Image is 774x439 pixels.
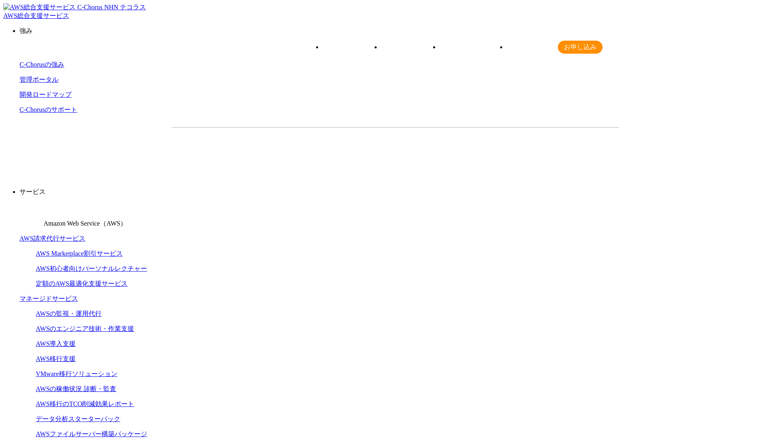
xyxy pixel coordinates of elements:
a: AWS初心者向けパーソナルレクチャー [36,265,147,272]
p: サービス [20,188,771,196]
a: よくある質問 [507,43,546,50]
a: AWSの稼働状況 診断・監査 [36,385,116,392]
a: AWS導入支援 [36,340,76,347]
a: AWS Marketplace割引サービス [36,250,123,257]
a: 資料を請求する [260,141,391,161]
a: 開発ロードマップ [20,91,72,98]
span: Amazon Web Service（AWS） [43,220,127,227]
span: お申し込み [558,43,603,52]
a: 請求代行 導入事例 [440,43,493,50]
a: 請求代行プラン [323,43,368,50]
a: AWS移行のTCO削減効果レポート [36,400,134,407]
a: AWS移行支援 [36,355,76,362]
a: C-Chorusのサポート [20,106,77,113]
a: VMware移行ソリューション [36,370,117,377]
a: AWSのエンジニア技術・作業支援 [36,325,134,332]
a: データ分析スターターパック [36,415,120,422]
a: AWSの監視・運用代行 [36,310,102,317]
a: 特長・メリット [381,43,427,50]
a: AWSファイルサーバー構築パッケージ [36,430,147,437]
a: お申し込み [558,41,603,54]
img: Amazon Web Service（AWS） [20,203,42,226]
p: 強み [20,27,771,35]
a: AWS総合支援サービス C-Chorus NHN テコラスAWS総合支援サービス [3,4,146,19]
a: マネージドサービス [20,295,78,302]
a: 管理ポータル [20,76,59,83]
a: まずは相談する [399,141,530,161]
a: C-Chorusの強み [20,61,64,68]
a: 定額のAWS最適化支援サービス [36,280,128,287]
a: AWS請求代行サービス [20,235,85,242]
img: AWS総合支援サービス C-Chorus [3,3,103,12]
